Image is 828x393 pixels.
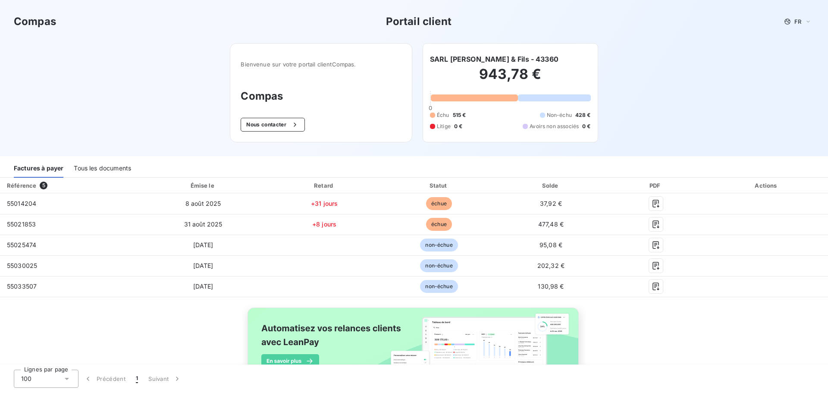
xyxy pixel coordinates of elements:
[582,123,590,130] span: 0 €
[131,370,143,388] button: 1
[420,280,458,293] span: non-échue
[453,111,466,119] span: 515 €
[707,181,826,190] div: Actions
[40,182,47,189] span: 5
[241,118,304,132] button: Nous contacter
[454,123,462,130] span: 0 €
[539,241,562,248] span: 95,08 €
[386,14,452,29] h3: Portail client
[384,181,494,190] div: Statut
[430,66,591,91] h2: 943,78 €
[530,123,579,130] span: Avoirs non associés
[21,374,31,383] span: 100
[268,181,381,190] div: Retard
[193,241,213,248] span: [DATE]
[136,374,138,383] span: 1
[537,262,565,269] span: 202,32 €
[430,54,558,64] h6: SARL [PERSON_NAME] & Fils - 43360
[538,283,564,290] span: 130,98 €
[78,370,131,388] button: Précédent
[14,160,63,178] div: Factures à payer
[74,160,131,178] div: Tous les documents
[312,220,336,228] span: +8 jours
[420,239,458,252] span: non-échue
[311,200,338,207] span: +31 jours
[193,283,213,290] span: [DATE]
[540,200,562,207] span: 37,92 €
[794,18,801,25] span: FR
[7,200,36,207] span: 55014204
[241,61,401,68] span: Bienvenue sur votre portail client Compas .
[143,370,187,388] button: Suivant
[575,111,591,119] span: 428 €
[7,283,37,290] span: 55033507
[420,259,458,272] span: non-échue
[7,182,36,189] div: Référence
[437,123,451,130] span: Litige
[426,197,452,210] span: échue
[497,181,604,190] div: Solde
[184,220,223,228] span: 31 août 2025
[241,88,401,104] h3: Compas
[538,220,564,228] span: 477,48 €
[429,104,432,111] span: 0
[193,262,213,269] span: [DATE]
[185,200,221,207] span: 8 août 2025
[7,262,37,269] span: 55030025
[608,181,704,190] div: PDF
[426,218,452,231] span: échue
[14,14,56,29] h3: Compas
[142,181,265,190] div: Émise le
[7,241,36,248] span: 55025474
[547,111,572,119] span: Non-échu
[437,111,449,119] span: Échu
[7,220,36,228] span: 55021853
